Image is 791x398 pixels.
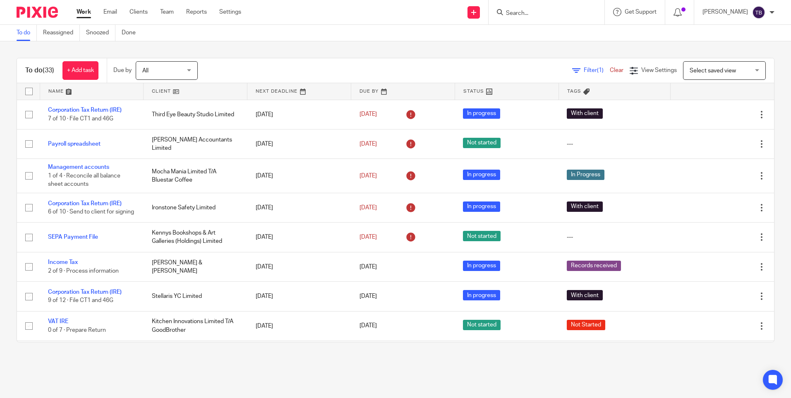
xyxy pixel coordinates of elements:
[247,282,351,311] td: [DATE]
[48,327,106,333] span: 0 of 7 · Prepare Return
[702,8,748,16] p: [PERSON_NAME]
[360,323,377,329] span: [DATE]
[360,205,377,211] span: [DATE]
[690,68,736,74] span: Select saved view
[567,140,662,148] div: ---
[62,61,98,80] a: + Add task
[567,170,604,180] span: In Progress
[142,68,149,74] span: All
[752,6,765,19] img: svg%3E
[567,320,605,330] span: Not Started
[144,100,247,129] td: Third Eye Beauty Studio Limited
[567,290,603,300] span: With client
[463,231,501,241] span: Not started
[463,108,500,119] span: In progress
[17,7,58,18] img: Pixie
[247,340,351,370] td: [DATE]
[129,8,148,16] a: Clients
[48,173,120,187] span: 1 of 4 · Reconcile all balance sheet accounts
[186,8,207,16] a: Reports
[103,8,117,16] a: Email
[597,67,604,73] span: (1)
[48,297,113,303] span: 9 of 12 · File CT1 and 46G
[43,25,80,41] a: Reassigned
[219,8,241,16] a: Settings
[584,67,610,73] span: Filter
[247,311,351,340] td: [DATE]
[610,67,623,73] a: Clear
[77,8,91,16] a: Work
[48,164,109,170] a: Management accounts
[144,129,247,158] td: [PERSON_NAME] Accountants Limited
[641,67,677,73] span: View Settings
[247,159,351,193] td: [DATE]
[567,261,621,271] span: Records received
[567,89,581,94] span: Tags
[144,223,247,252] td: Kennys Bookshops & Art Galleries (Holdings) Limited
[360,293,377,299] span: [DATE]
[144,311,247,340] td: Kitchen Innovations Limited T/A GoodBrother
[48,259,78,265] a: Income Tax
[48,141,101,147] a: Payroll spreadsheet
[144,252,247,281] td: [PERSON_NAME] & [PERSON_NAME]
[48,209,134,215] span: 6 of 10 · Send to client for signing
[463,138,501,148] span: Not started
[48,319,68,324] a: VAT IRE
[48,201,122,206] a: Corporation Tax Return (IRE)
[505,10,580,17] input: Search
[360,141,377,147] span: [DATE]
[48,107,122,113] a: Corporation Tax Return (IRE)
[122,25,142,41] a: Done
[144,340,247,370] td: LMN Electrical Limited
[247,129,351,158] td: [DATE]
[463,261,500,271] span: In progress
[144,282,247,311] td: Stellaris YC Limited
[48,116,113,122] span: 7 of 10 · File CT1 and 46G
[25,66,54,75] h1: To do
[463,170,500,180] span: In progress
[113,66,132,74] p: Due by
[247,100,351,129] td: [DATE]
[567,108,603,119] span: With client
[144,193,247,222] td: Ironstone Safety Limited
[48,289,122,295] a: Corporation Tax Return (IRE)
[86,25,115,41] a: Snoozed
[360,112,377,117] span: [DATE]
[247,223,351,252] td: [DATE]
[360,173,377,179] span: [DATE]
[625,9,657,15] span: Get Support
[247,252,351,281] td: [DATE]
[17,25,37,41] a: To do
[360,264,377,270] span: [DATE]
[463,320,501,330] span: Not started
[43,67,54,74] span: (33)
[48,234,98,240] a: SEPA Payment File
[48,268,119,274] span: 2 of 9 · Process information
[144,159,247,193] td: Mocha Mania Limited T/A Bluestar Coffee
[160,8,174,16] a: Team
[567,201,603,212] span: With client
[463,201,500,212] span: In progress
[247,193,351,222] td: [DATE]
[463,290,500,300] span: In progress
[360,234,377,240] span: [DATE]
[567,233,662,241] div: ---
